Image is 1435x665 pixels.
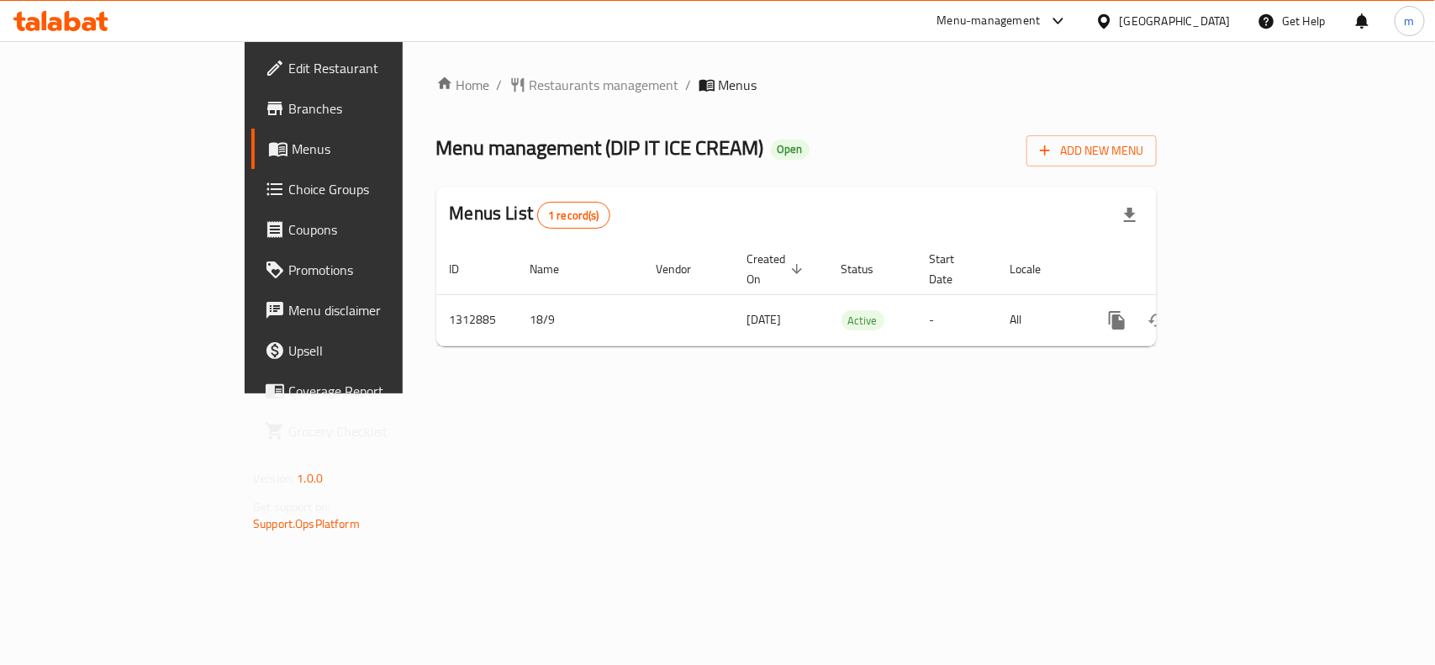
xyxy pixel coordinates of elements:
[1137,300,1178,340] button: Change Status
[930,249,977,289] span: Start Date
[841,259,896,279] span: Status
[517,294,643,346] td: 18/9
[251,411,484,451] a: Grocery Checklist
[916,294,997,346] td: -
[288,381,471,401] span: Coverage Report
[450,201,610,229] h2: Menus List
[530,259,582,279] span: Name
[288,421,471,441] span: Grocery Checklist
[253,496,330,518] span: Get support on:
[251,330,484,371] a: Upsell
[997,294,1084,346] td: All
[937,11,1041,31] div: Menu-management
[719,75,757,95] span: Menus
[251,88,484,129] a: Branches
[251,371,484,411] a: Coverage Report
[841,311,884,330] span: Active
[292,139,471,159] span: Menus
[1026,135,1157,166] button: Add New Menu
[251,169,484,209] a: Choice Groups
[288,58,471,78] span: Edit Restaurant
[288,300,471,320] span: Menu disclaimer
[1405,12,1415,30] span: m
[1110,195,1150,235] div: Export file
[297,467,323,489] span: 1.0.0
[657,259,714,279] span: Vendor
[1120,12,1231,30] div: [GEOGRAPHIC_DATA]
[251,48,484,88] a: Edit Restaurant
[251,290,484,330] a: Menu disclaimer
[530,75,679,95] span: Restaurants management
[771,142,810,156] span: Open
[841,310,884,330] div: Active
[1084,244,1272,295] th: Actions
[251,129,484,169] a: Menus
[251,250,484,290] a: Promotions
[747,249,808,289] span: Created On
[509,75,679,95] a: Restaurants management
[288,179,471,199] span: Choice Groups
[436,75,1157,95] nav: breadcrumb
[288,98,471,119] span: Branches
[1010,259,1063,279] span: Locale
[497,75,503,95] li: /
[537,202,610,229] div: Total records count
[288,260,471,280] span: Promotions
[747,309,782,330] span: [DATE]
[288,340,471,361] span: Upsell
[253,467,294,489] span: Version:
[253,513,360,535] a: Support.OpsPlatform
[1097,300,1137,340] button: more
[1040,140,1143,161] span: Add New Menu
[288,219,471,240] span: Coupons
[538,208,609,224] span: 1 record(s)
[251,209,484,250] a: Coupons
[771,140,810,160] div: Open
[436,244,1272,346] table: enhanced table
[436,129,764,166] span: Menu management ( DIP IT ICE CREAM )
[450,259,482,279] span: ID
[686,75,692,95] li: /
